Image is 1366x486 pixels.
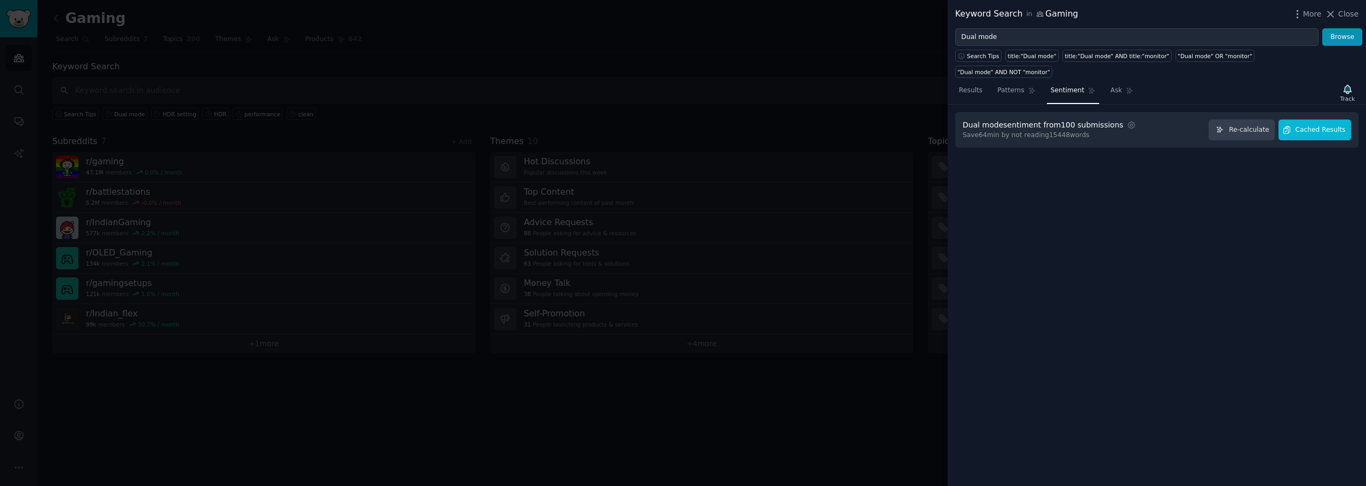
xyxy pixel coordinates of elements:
div: "Dual mode" OR "monitor" [1178,52,1252,60]
div: Keyword Search Gaming [955,7,1078,21]
span: Patterns [997,86,1024,95]
span: More [1303,9,1322,20]
span: Results [959,86,982,95]
button: Re-calculate [1209,119,1275,140]
span: Re-calculate [1229,125,1269,135]
div: title:"Dual mode" AND title:"monitor" [1065,52,1170,60]
a: Results [955,82,986,104]
a: title:"Dual mode" AND title:"monitor" [1062,50,1172,62]
span: Search Tips [967,52,999,60]
a: title:"Dual mode" [1005,50,1059,62]
a: "Dual mode" OR "monitor" [1176,50,1255,62]
button: Cached Results [1278,119,1351,140]
div: Dual mode sentiment from 100 submissions [963,119,1123,131]
div: title:"Dual mode" [1008,52,1057,60]
a: "Dual mode" AND NOT "monitor" [955,66,1052,78]
span: Cached Results [1296,125,1346,135]
a: Sentiment [1047,82,1099,104]
span: in [1026,10,1032,19]
span: Sentiment [1051,86,1084,95]
span: Close [1338,9,1359,20]
button: Track [1337,82,1359,104]
button: Close [1325,9,1359,20]
span: Ask [1110,86,1122,95]
a: Patterns [994,82,1039,104]
input: Try a keyword related to your business [955,28,1319,46]
button: Browse [1322,28,1362,46]
div: Save 64 min by not reading 15448 words [963,131,1138,140]
button: More [1292,9,1322,20]
a: Ask [1107,82,1137,104]
div: "Dual mode" AND NOT "monitor" [958,68,1050,76]
div: Track [1340,95,1355,102]
button: Search Tips [955,50,1002,62]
